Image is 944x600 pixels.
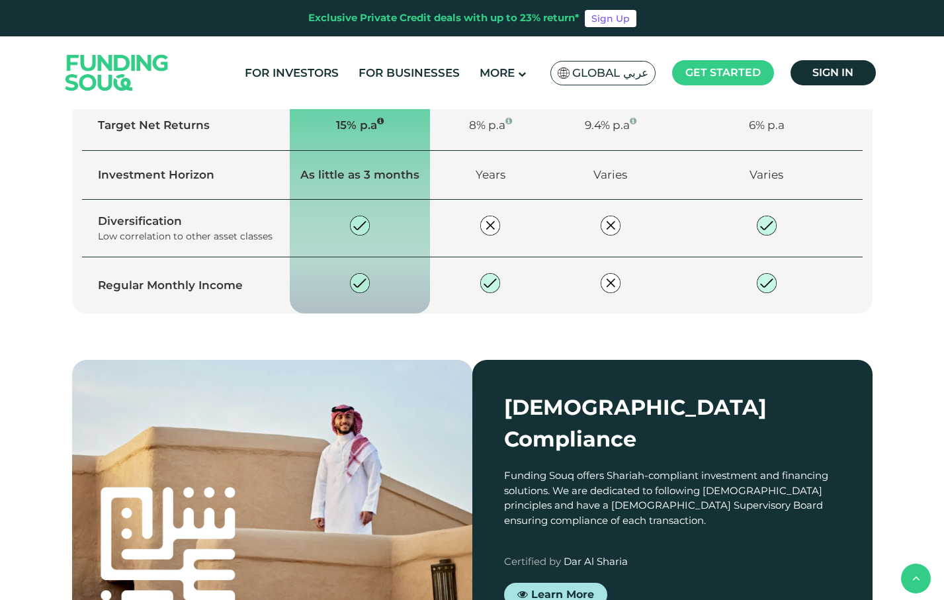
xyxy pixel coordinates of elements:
[593,168,627,181] span: Varies
[469,118,512,132] span: 8% p.a
[791,60,876,85] a: Sign in
[377,117,384,125] i: 15% Net yield (expected) by activating Auto Invest
[336,118,384,132] span: 15% p.a
[564,555,628,568] span: Dar Al Sharia
[505,117,512,125] i: Average net yield across different sectors
[685,66,761,79] span: Get started
[601,273,621,293] img: private-close
[749,118,785,132] span: 6% p.a
[757,273,777,293] img: private-check
[504,468,841,528] div: Funding Souq offers Shariah-compliant investment and financing solutions. We are dedicated to fol...
[98,117,275,134] div: Target Net Returns
[355,62,463,84] a: For Businesses
[901,564,931,593] button: back
[476,168,505,181] span: Years
[98,230,275,243] div: Low correlation to other asset classes
[82,257,290,314] td: Regular Monthly Income
[630,117,636,125] i: Annualised performance for the S&P 500 in the last 50 years
[558,67,570,79] img: SA Flag
[572,65,648,81] span: Global عربي
[504,392,841,455] div: [DEMOGRAPHIC_DATA] Compliance
[480,273,500,293] img: private-check
[300,168,419,181] span: As little as 3 months
[98,213,275,230] div: Diversification
[82,150,290,200] td: Investment Horizon
[480,66,515,79] span: More
[350,216,370,236] img: private-check
[812,66,853,79] span: Sign in
[52,39,182,106] img: Logo
[601,216,621,236] img: private-close
[504,555,561,568] span: Certified by
[757,216,777,236] img: private-check
[585,118,636,132] span: 9.4% p.a
[480,216,500,236] img: private-close
[585,10,636,27] a: Sign Up
[350,273,370,293] img: private-check
[750,168,783,181] span: Varies
[241,62,342,84] a: For Investors
[308,11,579,26] div: Exclusive Private Credit deals with up to 23% return*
